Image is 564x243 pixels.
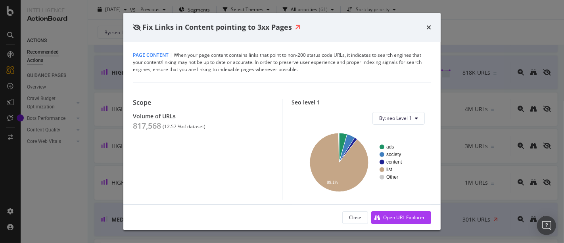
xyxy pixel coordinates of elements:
[383,214,425,221] div: Open URL Explorer
[133,113,272,120] div: Volume of URLs
[426,22,431,33] div: times
[371,211,431,224] button: Open URL Explorer
[342,211,368,224] button: Close
[386,152,401,157] text: society
[163,124,205,129] div: ( 12.57 % of dataset )
[133,52,169,58] span: Page Content
[133,99,272,106] div: Scope
[386,144,394,150] text: ads
[386,174,398,180] text: Other
[379,115,412,121] span: By: seo Level 1
[292,99,432,106] div: Seo level 1
[372,112,425,125] button: By: seo Level 1
[327,180,338,185] text: 89.1%
[142,22,292,32] span: Fix Links in Content pointing to 3xx Pages
[386,167,392,172] text: list
[170,52,173,58] span: |
[349,214,361,221] div: Close
[123,13,441,230] div: modal
[133,24,141,31] div: eye-slash
[133,52,431,73] div: When your page content contains links that point to non-200 status code URLs, it indicates to sea...
[298,131,422,193] svg: A chart.
[537,216,556,235] div: Open Intercom Messenger
[133,121,161,131] div: 817,568
[386,159,402,165] text: content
